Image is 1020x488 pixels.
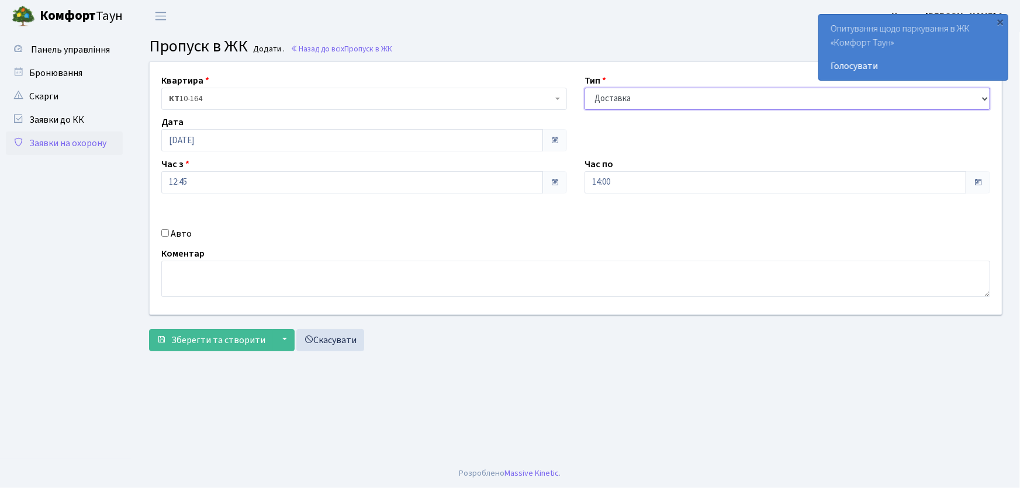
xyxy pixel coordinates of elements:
a: Цитрус [PERSON_NAME] А. [891,9,1006,23]
span: Пропуск в ЖК [344,43,392,54]
a: Назад до всіхПропуск в ЖК [291,43,392,54]
span: <b>КТ</b>&nbsp;&nbsp;&nbsp;&nbsp;10-164 [169,93,552,105]
img: logo.png [12,5,35,28]
div: Розроблено . [459,467,561,480]
div: Опитування щодо паркування в ЖК «Комфорт Таун» [819,15,1008,80]
label: Авто [171,227,192,241]
small: Додати . [251,44,285,54]
a: Бронювання [6,61,123,85]
a: Скарги [6,85,123,108]
label: Тип [585,74,606,88]
label: Коментар [161,247,205,261]
a: Заявки на охорону [6,131,123,155]
div: × [995,16,1007,27]
span: Таун [40,6,123,26]
button: Переключити навігацію [146,6,175,26]
a: Панель управління [6,38,123,61]
span: Пропуск в ЖК [149,34,248,58]
a: Заявки до КК [6,108,123,131]
span: Панель управління [31,43,110,56]
a: Голосувати [831,59,996,73]
button: Зберегти та створити [149,329,273,351]
b: Комфорт [40,6,96,25]
label: Квартира [161,74,209,88]
a: Massive Kinetic [505,467,559,479]
span: <b>КТ</b>&nbsp;&nbsp;&nbsp;&nbsp;10-164 [161,88,567,110]
b: Цитрус [PERSON_NAME] А. [891,10,1006,23]
span: Зберегти та створити [171,334,265,347]
label: Час по [585,157,613,171]
b: КТ [169,93,179,105]
label: Дата [161,115,184,129]
label: Час з [161,157,189,171]
a: Скасувати [296,329,364,351]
